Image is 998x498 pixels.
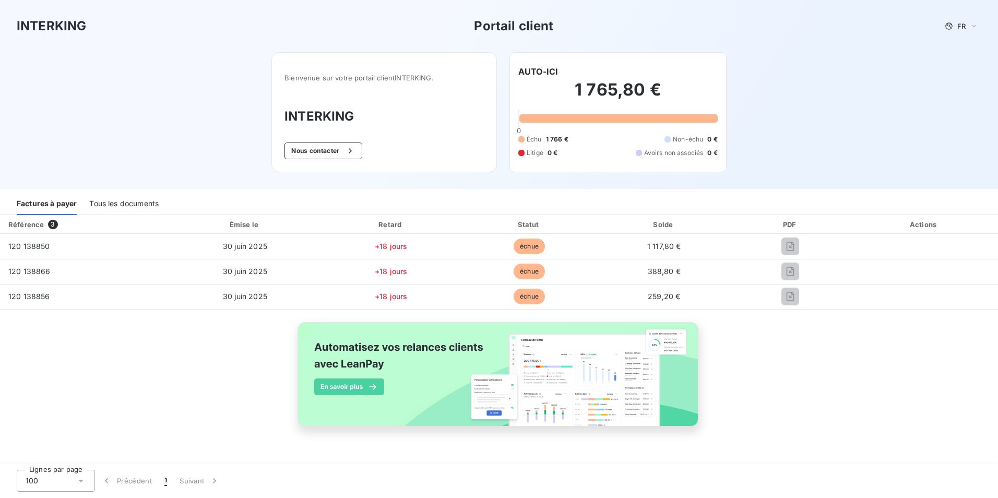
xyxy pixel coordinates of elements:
[171,219,319,230] div: Émise le
[173,470,226,492] button: Suivant
[514,239,545,254] span: échue
[26,476,38,486] span: 100
[158,470,173,492] button: 1
[673,135,703,144] span: Non-échu
[375,242,407,251] span: +18 jours
[852,219,996,230] div: Actions
[223,267,267,276] span: 30 juin 2025
[648,292,680,301] span: 259,20 €
[95,470,158,492] button: Précédent
[288,316,710,444] img: banner
[527,135,542,144] span: Échu
[284,107,484,126] h3: INTERKING
[514,289,545,304] span: échue
[546,135,568,144] span: 1 766 €
[17,193,77,215] div: Factures à payer
[8,292,50,301] span: 120 138856
[518,65,558,78] h6: AUTO-ICI
[957,22,966,30] span: FR
[375,292,407,301] span: +18 jours
[284,74,484,82] span: Bienvenue sur votre portail client INTERKING .
[8,242,50,251] span: 120 138850
[600,219,729,230] div: Solde
[647,242,681,251] span: 1 117,80 €
[223,242,267,251] span: 30 juin 2025
[8,220,44,229] div: Référence
[89,193,159,215] div: Tous les documents
[323,219,459,230] div: Retard
[518,79,718,111] h2: 1 765,80 €
[375,267,407,276] span: +18 jours
[514,264,545,279] span: échue
[8,267,51,276] span: 120 138866
[463,219,596,230] div: Statut
[48,220,57,229] span: 3
[648,267,681,276] span: 388,80 €
[517,126,521,135] span: 0
[164,476,167,486] span: 1
[527,148,543,158] span: Litige
[707,148,717,158] span: 0 €
[474,17,553,35] h3: Portail client
[707,135,717,144] span: 0 €
[644,148,704,158] span: Avoirs non associés
[223,292,267,301] span: 30 juin 2025
[17,17,86,35] h3: INTERKING
[733,219,848,230] div: PDF
[548,148,557,158] span: 0 €
[284,143,362,159] button: Nous contacter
